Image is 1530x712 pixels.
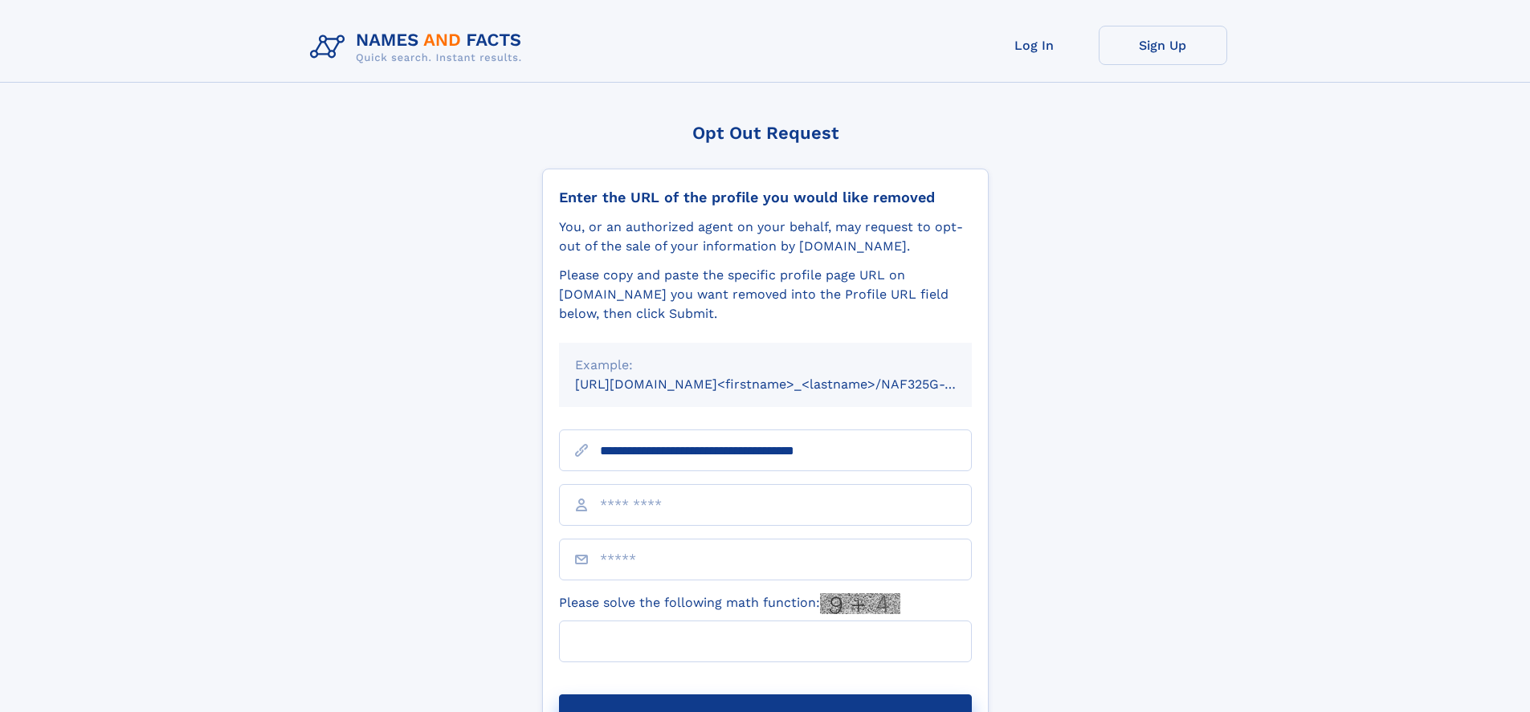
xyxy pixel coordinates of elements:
div: Enter the URL of the profile you would like removed [559,189,972,206]
img: Logo Names and Facts [304,26,535,69]
label: Please solve the following math function: [559,593,900,614]
div: Example: [575,356,956,375]
div: You, or an authorized agent on your behalf, may request to opt-out of the sale of your informatio... [559,218,972,256]
a: Log In [970,26,1099,65]
small: [URL][DOMAIN_NAME]<firstname>_<lastname>/NAF325G-xxxxxxxx [575,376,1002,392]
a: Sign Up [1099,26,1227,65]
div: Opt Out Request [542,123,989,143]
div: Please copy and paste the specific profile page URL on [DOMAIN_NAME] you want removed into the Pr... [559,266,972,323]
